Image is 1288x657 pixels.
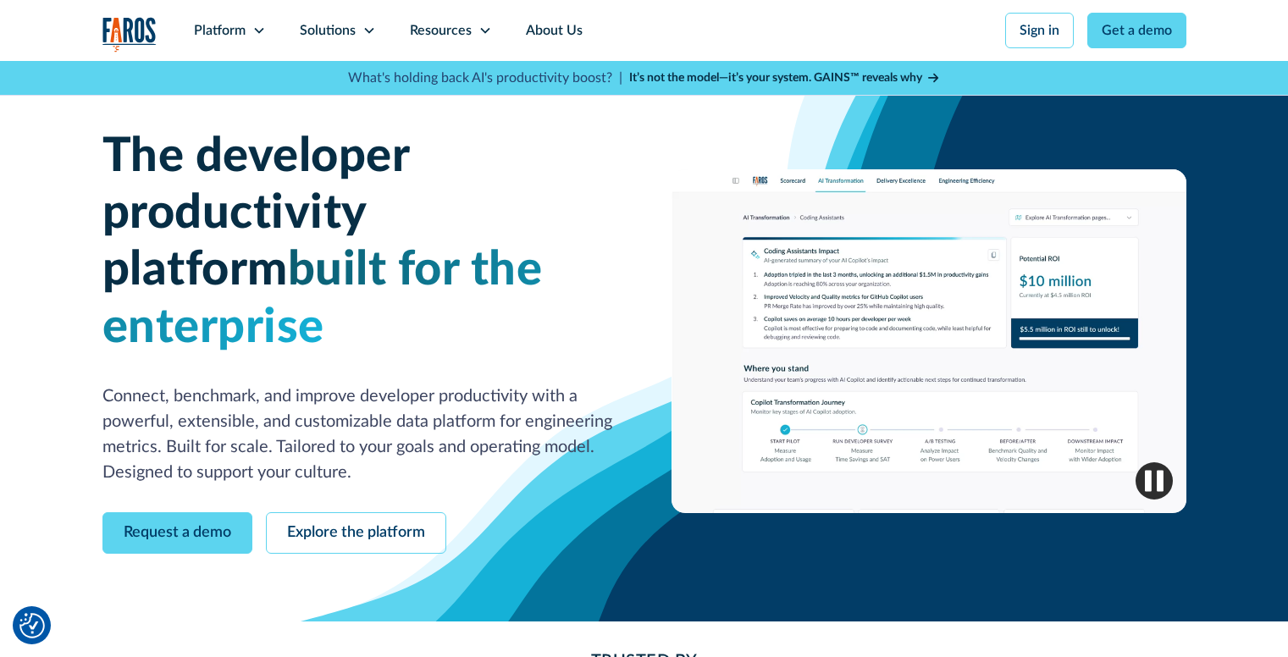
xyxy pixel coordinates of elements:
[1087,13,1186,48] a: Get a demo
[102,17,157,52] img: Logo of the analytics and reporting company Faros.
[410,20,472,41] div: Resources
[1136,462,1173,500] img: Pause video
[266,512,446,554] a: Explore the platform
[102,512,252,554] a: Request a demo
[102,246,543,351] span: built for the enterprise
[102,129,617,356] h1: The developer productivity platform
[629,69,941,87] a: It’s not the model—it’s your system. GAINS™ reveals why
[348,68,622,88] p: What's holding back AI's productivity boost? |
[629,72,922,84] strong: It’s not the model—it’s your system. GAINS™ reveals why
[102,384,617,485] p: Connect, benchmark, and improve developer productivity with a powerful, extensible, and customiza...
[19,613,45,638] img: Revisit consent button
[300,20,356,41] div: Solutions
[1005,13,1074,48] a: Sign in
[102,17,157,52] a: home
[194,20,246,41] div: Platform
[19,613,45,638] button: Cookie Settings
